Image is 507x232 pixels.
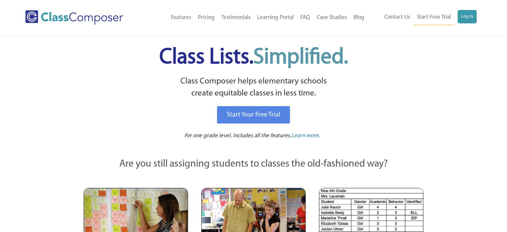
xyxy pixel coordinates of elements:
a: FAQ [297,10,313,25]
a: Log In [458,10,477,23]
span: Class Lists. [159,47,348,68]
a: Start Free Trial [414,10,454,25]
a: Learning Portal [254,10,297,25]
nav: Header Menu [144,10,367,25]
p: Class Composer helps elementary schools create equitable classes in less time. [83,75,425,100]
span: Learn more. [291,133,320,139]
a: Start Your Free Trial [217,106,290,124]
a: Contact Us [381,10,414,25]
img: Class Composer [25,10,123,25]
p: Are you still assigning students to classes the old-fashioned way? [84,157,424,172]
a: Features [168,10,195,25]
a: Pricing [195,10,218,25]
span: Simplified. [253,47,348,68]
span: Start Your Free Trial [227,111,280,118]
a: Learn more. [291,132,320,140]
a: Case Studies [313,10,350,25]
span: For one grade level. Includes all the features. [184,133,291,139]
nav: Header Menu [368,10,477,25]
a: Blog [350,10,368,25]
a: Testimonials [218,10,254,25]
